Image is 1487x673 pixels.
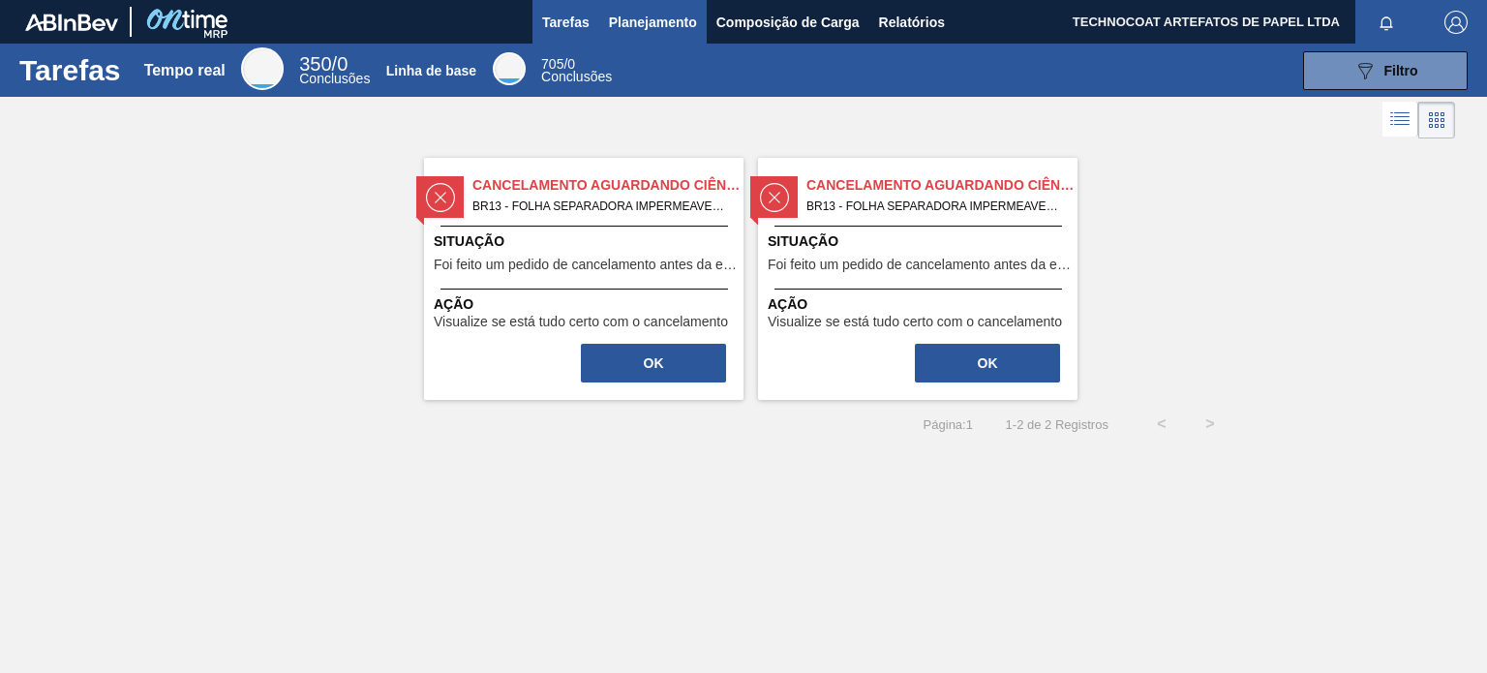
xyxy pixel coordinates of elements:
font: 2 [1045,417,1051,432]
button: < [1138,400,1186,448]
font: Foi feito um pedido de cancelamento antes da etapa de aguardando faturamento [768,257,1255,272]
font: - [1013,417,1017,432]
button: Filtro [1303,51,1468,90]
span: Cancelamento aguardando ciência [472,175,743,196]
button: > [1186,400,1234,448]
font: BR13 - FOLHA SEPARADORA IMPERMEAVEL Pedido - 2006441 [806,199,1147,213]
div: Completar tarefa: 30273463 [579,342,728,384]
font: TECHNOCOAT ARTEFATOS DE PAPEL LTDA [1073,15,1340,29]
button: OK [581,344,726,382]
font: Foi feito um pedido de cancelamento antes da etapa de aguardando faturamento [434,257,921,272]
font: 1 [1006,417,1013,432]
font: Tarefas [19,54,121,86]
font: Situação [768,233,838,249]
font: Ação [434,296,473,312]
font: Conclusões [299,71,370,86]
span: Situação [768,231,1073,252]
font: Relatórios [879,15,945,30]
div: Linha de base [493,52,526,85]
font: Visualize se está tudo certo com o cancelamento [434,314,728,329]
font: Composição de Carga [716,15,860,30]
font: Visualize se está tudo certo com o cancelamento [768,314,1062,329]
font: de [1027,417,1041,432]
font: Situação [434,233,504,249]
div: Linha de base [541,58,612,83]
font: Registros [1055,417,1108,432]
img: status [760,183,789,212]
img: Sair [1444,11,1468,34]
div: Tempo real [299,56,370,85]
img: TNhmsLtSVTkK8tSr43FrP2fwEKptu5GPRR3wAAAABJRU5ErkJggg== [25,14,118,31]
font: BR13 - FOLHA SEPARADORA IMPERMEAVEL Pedido - 2006440 [472,199,813,213]
font: Ação [768,296,807,312]
span: Cancelamento aguardando ciência [806,175,1077,196]
button: Notificações [1355,9,1417,36]
font: / [332,53,338,75]
img: status [426,183,455,212]
span: BR13 - FOLHA SEPARADORA IMPERMEAVEL Pedido - 2006440 [472,196,728,217]
font: 2 [1017,417,1023,432]
div: Completar tarefa: 30277365 [913,342,1062,384]
font: Planejamento [609,15,697,30]
font: > [1205,415,1214,432]
font: Tarefas [542,15,590,30]
span: Foi feito um pedido de cancelamento antes da etapa de aguardando faturamento [768,258,1073,272]
font: Linha de base [386,63,476,78]
font: Tempo real [144,62,226,78]
font: OK [978,355,998,371]
font: Cancelamento aguardando ciência [472,177,749,193]
font: 1 [966,417,973,432]
font: 0 [567,56,575,72]
button: OK [915,344,1060,382]
font: Filtro [1384,63,1418,78]
font: : [962,417,966,432]
span: BR13 - FOLHA SEPARADORA IMPERMEAVEL Pedido - 2006441 [806,196,1062,217]
font: < [1157,415,1166,432]
div: Visão em Lista [1382,102,1418,138]
font: / [563,56,567,72]
font: 0 [337,53,348,75]
span: Foi feito um pedido de cancelamento antes da etapa de aguardando faturamento [434,258,739,272]
font: Conclusões [541,69,612,84]
font: Cancelamento aguardando ciência [806,177,1083,193]
span: 705 [541,56,563,72]
span: 350 [299,53,331,75]
font: Página [924,417,962,432]
div: Tempo real [241,47,284,90]
span: Situação [434,231,739,252]
font: OK [644,355,664,371]
div: Visão em Cartões [1418,102,1455,138]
